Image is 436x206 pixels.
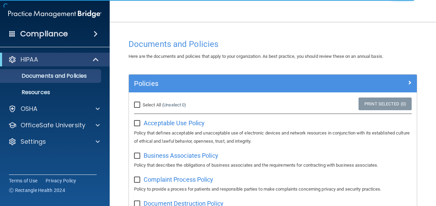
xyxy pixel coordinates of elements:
span: Business Associates Policy [144,152,218,159]
span: Acceptable Use Policy [144,119,205,127]
h5: Policies [134,80,340,87]
a: (Unselect 0) [162,102,186,107]
p: Documents and Policies [4,73,98,79]
a: HIPAA [8,55,99,64]
p: Policy that describes the obligations of business associates and the requirements for contracting... [134,161,412,169]
a: Settings [8,138,100,146]
a: OfficeSafe University [8,121,100,129]
a: Policies [134,78,412,89]
input: Select All (Unselect 0) [134,102,142,108]
p: HIPAA [21,55,38,64]
a: OSHA [8,105,100,113]
a: Privacy Policy [46,177,76,184]
a: Terms of Use [9,177,37,184]
span: Here are the documents and policies that apply to your organization. As best practice, you should... [129,54,383,59]
p: Policy to provide a process for patients and responsible parties to make complaints concerning pr... [134,185,412,193]
p: OfficeSafe University [21,121,85,129]
h4: Compliance [20,29,68,39]
span: Ⓒ Rectangle Health 2024 [9,187,65,194]
h4: Documents and Policies [129,40,417,49]
p: Policy that defines acceptable and unacceptable use of electronic devices and network resources i... [134,129,412,145]
p: Resources [4,89,98,96]
a: Print Selected (0) [359,98,412,110]
span: Complaint Process Policy [144,176,213,183]
img: PMB logo [8,7,101,21]
p: OSHA [21,105,38,113]
span: Select All [143,102,161,107]
p: Settings [21,138,46,146]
